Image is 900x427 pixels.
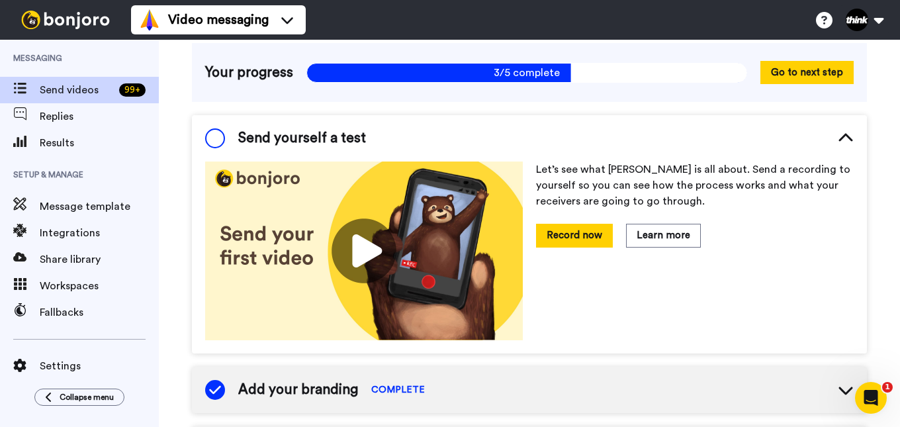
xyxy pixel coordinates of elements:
[882,382,893,393] span: 1
[40,225,159,241] span: Integrations
[119,83,146,97] div: 99 +
[40,199,159,214] span: Message template
[40,358,159,374] span: Settings
[40,305,159,320] span: Fallbacks
[139,9,160,30] img: vm-color.svg
[760,61,854,84] button: Go to next step
[168,11,269,29] span: Video messaging
[40,278,159,294] span: Workspaces
[60,392,114,403] span: Collapse menu
[536,224,613,247] button: Record now
[34,389,124,406] button: Collapse menu
[855,382,887,414] iframe: Intercom live chat
[205,162,523,340] img: 178eb3909c0dc23ce44563bdb6dc2c11.jpg
[40,252,159,267] span: Share library
[238,128,366,148] span: Send yourself a test
[536,162,854,209] p: Let’s see what [PERSON_NAME] is all about. Send a recording to yourself so you can see how the pr...
[40,109,159,124] span: Replies
[16,11,115,29] img: bj-logo-header-white.svg
[306,63,747,83] span: 3/5 complete
[371,383,425,397] span: COMPLETE
[205,63,293,83] span: Your progress
[626,224,701,247] button: Learn more
[40,135,159,151] span: Results
[238,380,358,400] span: Add your branding
[40,82,114,98] span: Send videos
